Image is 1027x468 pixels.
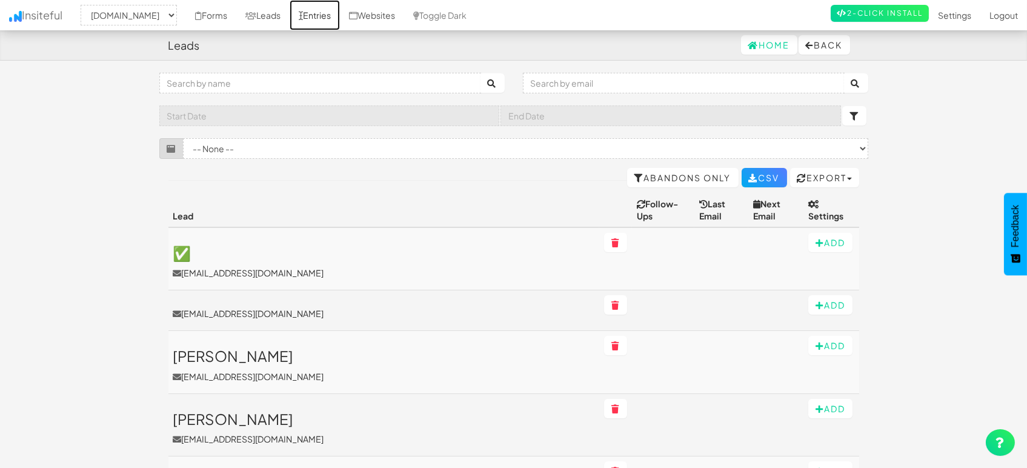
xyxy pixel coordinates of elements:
input: Search by email [523,73,845,93]
a: Abandons Only [627,168,739,187]
button: Export [790,168,859,187]
a: 2-Click Install [831,5,929,22]
th: Lead [168,193,600,227]
p: [EMAIL_ADDRESS][DOMAIN_NAME] [173,433,595,445]
a: ✅[EMAIL_ADDRESS][DOMAIN_NAME] [173,245,595,279]
button: Add [808,295,853,315]
h3: [PERSON_NAME] [173,348,595,364]
h3: [PERSON_NAME] [173,411,595,427]
button: Add [808,233,853,252]
button: Add [808,336,853,355]
th: Next Email [748,193,803,227]
input: Search by name [159,73,481,93]
h4: Leads [168,39,200,52]
button: Feedback - Show survey [1004,193,1027,275]
button: Back [799,35,850,55]
img: icon.png [9,11,22,22]
a: [PERSON_NAME][EMAIL_ADDRESS][DOMAIN_NAME] [173,411,595,445]
a: [PERSON_NAME][EMAIL_ADDRESS][DOMAIN_NAME] [173,348,595,382]
button: Add [808,399,853,418]
th: Settings [803,193,859,227]
a: Home [741,35,797,55]
input: End Date [500,105,841,126]
h3: ✅ [173,245,595,261]
th: Last Email [694,193,748,227]
th: Follow-Ups [632,193,694,227]
a: CSV [742,168,787,187]
a: [EMAIL_ADDRESS][DOMAIN_NAME] [173,307,595,319]
span: Feedback [1010,205,1021,247]
input: Start Date [159,105,500,126]
p: [EMAIL_ADDRESS][DOMAIN_NAME] [173,267,595,279]
p: [EMAIL_ADDRESS][DOMAIN_NAME] [173,370,595,383]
